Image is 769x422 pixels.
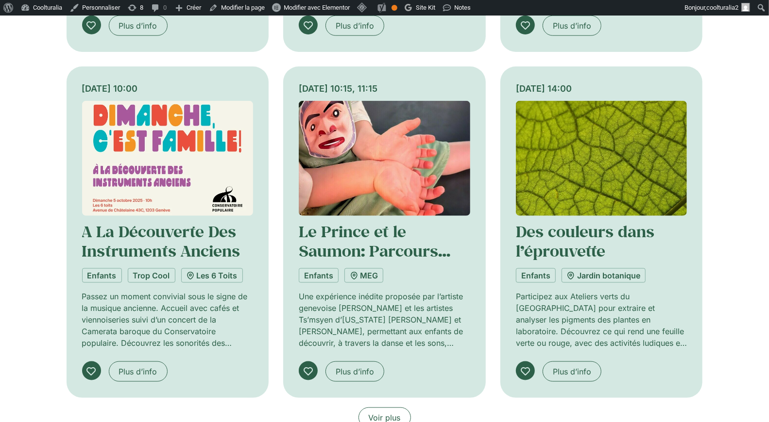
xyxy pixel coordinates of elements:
[543,361,601,382] a: Plus d’info
[553,20,591,32] span: Plus d’info
[543,16,601,36] a: Plus d’info
[516,82,687,95] div: [DATE] 14:00
[516,291,687,349] p: Participez aux Ateliers verts du [GEOGRAPHIC_DATA] pour extraire et analyser les pigments des pla...
[119,366,157,377] span: Plus d’info
[562,268,646,283] a: Jardin botanique
[299,221,450,281] a: Le Prince et le Saumon: Parcours découverte enfants
[416,4,435,11] span: Site Kit
[336,366,374,377] span: Plus d’info
[299,268,339,283] a: Enfants
[119,20,157,32] span: Plus d’info
[553,366,591,377] span: Plus d’info
[325,16,384,36] a: Plus d’info
[516,268,556,283] a: Enfants
[336,20,374,32] span: Plus d’info
[299,82,470,95] div: [DATE] 10:15, 11:15
[284,4,350,11] span: Modifier avec Elementor
[128,268,175,283] a: Trop Cool
[82,291,254,349] p: Passez un moment convivial sous le signe de la musique ancienne. Accueil avec cafés et viennoiser...
[299,291,470,349] p: Une expérience inédite proposée par l’artiste genevoise [PERSON_NAME] et les artistes Ts’msyen d’...
[82,268,122,283] a: Enfants
[109,361,168,382] a: Plus d’info
[109,16,168,36] a: Plus d’info
[82,82,254,95] div: [DATE] 10:00
[392,5,397,11] div: OK
[706,4,738,11] span: coolturalia2
[344,268,383,283] a: MEG
[516,221,654,261] a: Des couleurs dans l’éprouvette
[325,361,384,382] a: Plus d’info
[181,268,243,283] a: Les 6 Toits
[299,101,470,216] img: Coolturalia - Le Prince et le Saumon: Parcours découverte enfants
[82,221,240,261] a: A La Découverte Des Instruments Anciens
